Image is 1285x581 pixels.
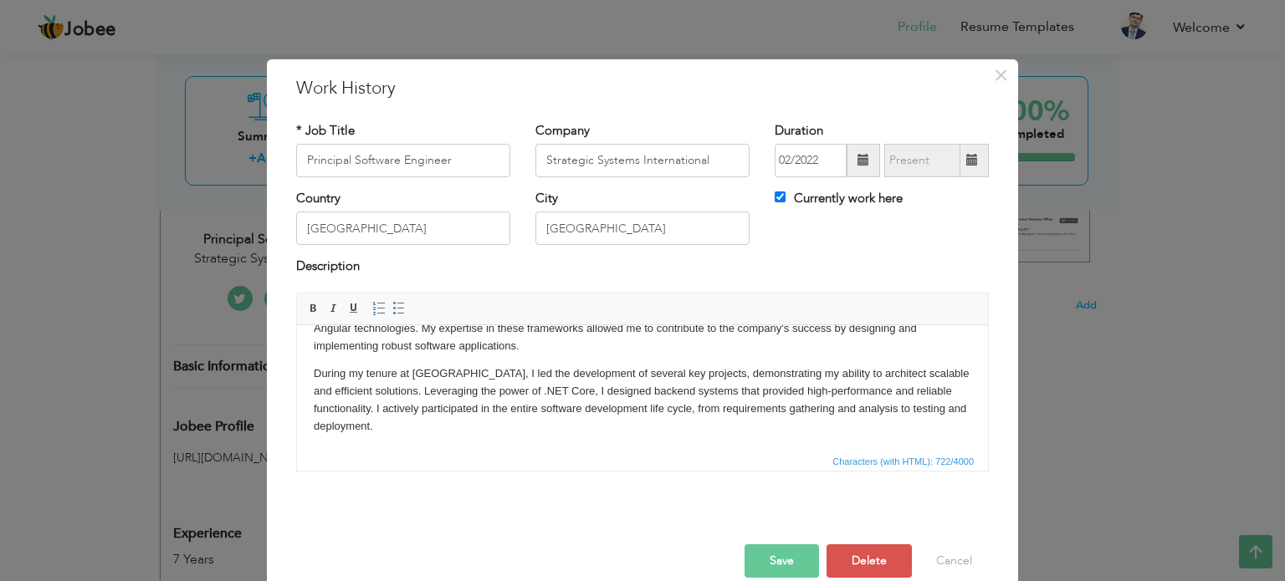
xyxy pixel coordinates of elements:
[827,544,912,578] button: Delete
[775,122,823,140] label: Duration
[884,144,960,177] input: Present
[305,299,323,318] a: Bold
[345,299,363,318] a: Underline
[535,122,590,140] label: Company
[370,299,388,318] a: Insert/Remove Numbered List
[994,60,1008,90] span: ×
[297,325,988,451] iframe: Rich Text Editor, workEditor
[390,299,408,318] a: Insert/Remove Bulleted List
[919,544,989,578] button: Cancel
[296,76,989,101] h3: Work History
[296,190,340,207] label: Country
[296,257,360,275] label: Description
[296,122,355,140] label: * Job Title
[17,40,674,110] p: During my tenure at [GEOGRAPHIC_DATA], I led the development of several key projects, demonstrati...
[325,299,343,318] a: Italic
[775,191,786,202] input: Currently work here
[775,144,847,177] input: From
[829,454,979,469] div: Statistics
[745,544,819,578] button: Save
[987,62,1014,89] button: Close
[775,190,903,207] label: Currently work here
[829,454,977,469] span: Characters (with HTML): 722/4000
[535,190,558,207] label: City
